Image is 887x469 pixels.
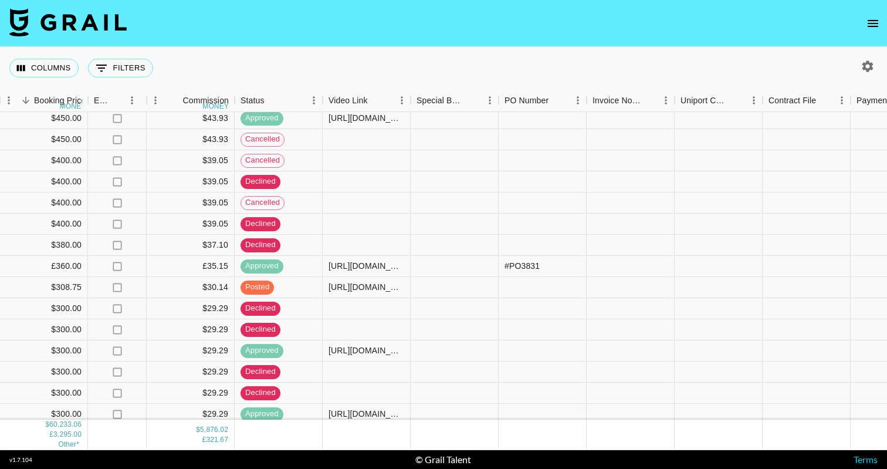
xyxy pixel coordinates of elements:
[465,92,481,109] button: Sort
[241,239,280,251] span: declined
[329,281,404,293] div: https://www.tiktok.com/@mfrostbaby/video/7558161540667460886
[202,103,229,110] div: money
[147,340,235,362] div: $29.29
[481,92,499,109] button: Menu
[241,155,284,166] span: cancelled
[587,89,675,112] div: Invoice Notes
[763,89,851,112] div: Contract File
[147,256,235,277] div: £35.15
[417,89,465,112] div: Special Booking Type
[816,92,832,109] button: Sort
[241,218,280,230] span: declined
[147,235,235,256] div: $37.10
[768,89,816,112] div: Contract File
[147,298,235,319] div: $29.29
[147,129,235,150] div: $43.93
[147,108,235,129] div: $43.93
[241,409,283,420] span: approved
[147,171,235,193] div: $39.05
[505,260,540,272] div: #PO3831
[49,420,82,430] div: 60,233.06
[123,92,141,109] button: Menu
[58,440,79,448] span: € 37.55
[681,89,729,112] div: Uniport Contact Email
[329,112,404,124] div: https://www.instagram.com/reel/DOq1Rn3ClF6/
[241,176,280,187] span: declined
[368,92,384,109] button: Sort
[110,92,127,109] button: Sort
[147,277,235,298] div: $30.14
[329,89,368,112] div: Video Link
[729,92,745,109] button: Sort
[323,89,411,112] div: Video Link
[202,435,206,445] div: £
[166,92,182,109] button: Sort
[505,89,549,112] div: PO Number
[147,362,235,383] div: $29.29
[241,134,284,145] span: cancelled
[833,92,851,109] button: Menu
[415,454,471,465] div: © Grail Talent
[241,197,284,208] span: cancelled
[305,92,323,109] button: Menu
[241,303,280,314] span: declined
[147,150,235,171] div: $39.05
[265,92,281,109] button: Sort
[241,345,283,356] span: approved
[9,59,79,77] button: Select columns
[45,420,49,430] div: $
[182,89,229,112] div: Commission
[657,92,675,109] button: Menu
[147,404,235,425] div: $29.29
[241,113,283,124] span: approved
[411,89,499,112] div: Special Booking Type
[60,103,86,110] div: money
[745,92,763,109] button: Menu
[200,425,228,435] div: 5,876.02
[241,89,265,112] div: Status
[18,92,34,109] button: Sort
[88,89,147,112] div: Expenses: Remove Commission?
[49,430,53,440] div: £
[94,89,110,112] div: Expenses: Remove Commission?
[593,89,641,112] div: Invoice Notes
[854,454,878,465] a: Terms
[393,92,411,109] button: Menu
[147,214,235,235] div: $39.05
[9,8,127,36] img: Grail Talent
[675,89,763,112] div: Uniport Contact Email
[549,92,565,109] button: Sort
[241,282,274,293] span: posted
[147,193,235,214] div: $39.05
[235,89,323,112] div: Status
[861,12,885,35] button: open drawer
[147,319,235,340] div: $29.29
[241,324,280,335] span: declined
[241,387,280,399] span: declined
[641,92,657,109] button: Sort
[241,261,283,272] span: approved
[53,430,82,440] div: 3,295.00
[206,435,228,445] div: 321.67
[147,383,235,404] div: $29.29
[499,89,587,112] div: PO Number
[34,89,86,112] div: Booking Price
[569,92,587,109] button: Menu
[241,366,280,377] span: declined
[9,456,32,464] div: v 1.7.104
[329,260,404,272] div: https://www.tiktok.com/@lottekln/video/7549600001442303264
[196,425,200,435] div: $
[329,345,404,356] div: https://www.tiktok.com/@lottekln/video/7551081554034855200
[147,92,164,109] button: Menu
[88,59,153,77] button: Show filters
[329,408,404,420] div: https://www.tiktok.com/@idayingchun/video/7554388871673384214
